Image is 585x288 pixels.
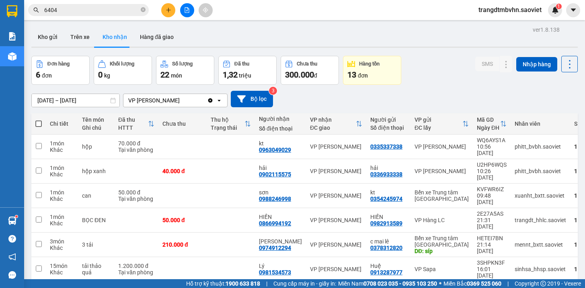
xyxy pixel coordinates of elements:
button: Hàng tồn13đơn [343,56,401,85]
button: Bộ lọc [231,91,273,107]
span: | [507,279,509,288]
div: Khối lượng [110,61,134,67]
div: VP [PERSON_NAME] [310,241,362,248]
div: Khác [50,147,74,153]
div: Ghi chú [82,125,110,131]
span: đơn [42,72,52,79]
div: 1 món [50,140,74,147]
div: WQ6AYS1A [477,137,507,143]
span: Cung cấp máy in - giấy in: [273,279,336,288]
div: 3 tải [82,241,110,248]
div: kt [370,189,406,196]
div: 3 món [50,238,74,245]
div: 10:56 [DATE] [477,143,507,156]
span: search [33,7,39,13]
div: sơn [259,189,302,196]
div: HETEI7BN [477,235,507,241]
div: 210.000 đ [162,241,203,248]
div: 15 món [50,263,74,269]
span: đ [314,72,317,79]
th: Toggle SortBy [306,113,366,135]
div: Thu hộ [211,116,244,123]
sup: 1 [556,4,562,9]
div: VP [PERSON_NAME] [415,143,469,150]
div: Bến xe Trung tâm [GEOGRAPHIC_DATA] [415,235,469,248]
span: Miền Nam [338,279,437,288]
div: BỌC ĐEN [82,217,110,223]
div: xuanht_bxtt.saoviet [515,192,566,199]
span: | [266,279,267,288]
img: icon-new-feature [552,6,559,14]
span: 1,32 [223,70,238,80]
div: 16:01 [DATE] [477,266,507,279]
sup: 3 [269,87,277,95]
button: Chưa thu300.000đ [281,56,339,85]
div: 40.000 đ [162,168,203,174]
input: Select a date range. [32,94,119,107]
div: 0963049029 [259,147,291,153]
input: Selected VP Gia Lâm. [181,96,181,104]
div: sinhsa_hhsp.saoviet [515,266,566,272]
div: ĐC giao [310,125,356,131]
div: DĐ: síp [415,248,469,254]
div: 0335337338 [370,143,402,150]
button: plus [161,3,175,17]
div: Người nhận [259,116,302,122]
span: message [8,271,16,279]
span: món [171,72,182,79]
button: Số lượng22món [156,56,214,85]
div: VP Sapa [415,266,469,272]
span: 13 [347,70,356,80]
div: Chi tiết [50,121,74,127]
div: 0982913589 [370,220,402,227]
div: Số điện thoại [259,125,302,132]
div: Mã GD [477,116,500,123]
button: Nhập hàng [516,57,557,71]
div: phitt_bvbh.saoviet [515,143,566,150]
div: U2HP6WQS [477,161,507,168]
span: kg [104,72,110,79]
div: VP Hàng LC [415,217,469,223]
div: Hàng tồn [359,61,380,67]
div: Đơn hàng [47,61,70,67]
span: triệu [239,72,251,79]
div: 1.200.000 đ [118,263,154,269]
img: solution-icon [8,32,16,41]
div: hải [370,165,406,171]
img: warehouse-icon [8,217,16,225]
div: 0974912294 [259,245,291,251]
div: 50.000 đ [162,217,203,223]
strong: 0369 525 060 [467,280,501,287]
button: Đơn hàng6đơn [31,56,90,85]
strong: 1900 633 818 [226,280,260,287]
div: 21:14 [DATE] [477,241,507,254]
div: 3SHPKN3F [477,259,507,266]
strong: 0708 023 035 - 0935 103 250 [363,280,437,287]
div: VP [PERSON_NAME] [310,168,362,174]
div: VP [PERSON_NAME] [310,217,362,223]
div: c mai lê [370,238,406,245]
div: Chưa thu [297,61,317,67]
span: trangdtmbvhn.saoviet [472,5,548,15]
span: caret-down [570,6,577,14]
div: Lý [259,263,302,269]
div: 1 món [50,214,74,220]
button: Kho nhận [96,27,133,47]
div: 09:48 [DATE] [477,192,507,205]
div: 0378312820 [370,245,402,251]
span: 0 [98,70,103,80]
div: Tại văn phòng [118,196,154,202]
span: 1 [557,4,560,9]
div: Tại văn phòng [118,269,154,276]
div: HIỀN [259,214,302,220]
th: Toggle SortBy [114,113,158,135]
div: phitt_bvbh.saoviet [515,168,566,174]
span: 6 [36,70,40,80]
span: 22 [160,70,169,80]
div: mennt_bxtt.saoviet [515,241,566,248]
span: plus [166,7,171,13]
th: Toggle SortBy [207,113,255,135]
button: Trên xe [64,27,96,47]
img: warehouse-icon [8,52,16,61]
div: 0354245974 [370,196,402,202]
